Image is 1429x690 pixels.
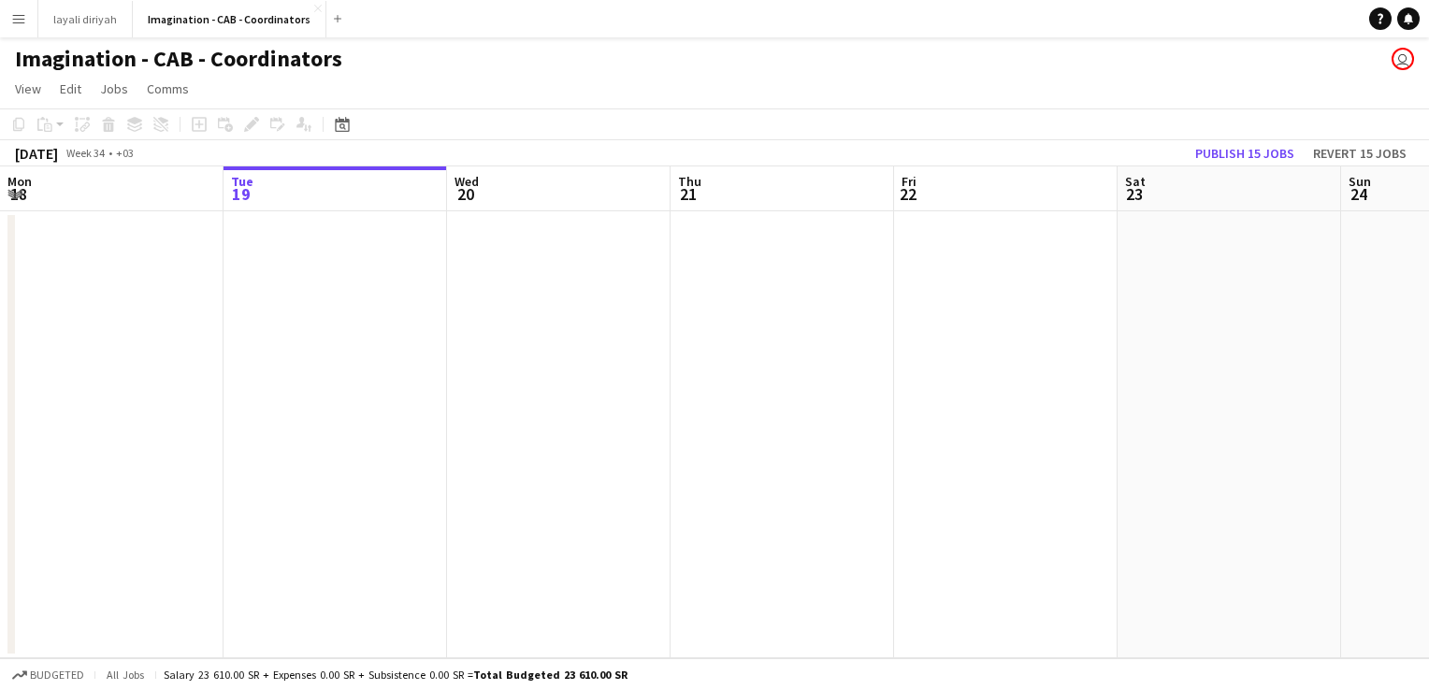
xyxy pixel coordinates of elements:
span: Comms [147,80,189,97]
span: Sat [1125,173,1146,190]
span: Total Budgeted 23 610.00 SR [473,668,628,682]
span: 21 [675,183,701,205]
a: View [7,77,49,101]
app-user-avatar: ARGA Staffing [1392,48,1414,70]
button: Budgeted [9,665,87,685]
span: Budgeted [30,668,84,682]
span: Wed [455,173,479,190]
span: 18 [5,183,32,205]
span: 20 [452,183,479,205]
span: Sun [1349,173,1371,190]
span: Mon [7,173,32,190]
span: View [15,80,41,97]
div: +03 [116,146,134,160]
span: All jobs [103,668,148,682]
span: Jobs [100,80,128,97]
span: 23 [1122,183,1146,205]
span: Tue [231,173,253,190]
div: [DATE] [15,144,58,163]
span: Edit [60,80,81,97]
div: Salary 23 610.00 SR + Expenses 0.00 SR + Subsistence 0.00 SR = [164,668,628,682]
span: 24 [1346,183,1371,205]
a: Jobs [93,77,136,101]
a: Comms [139,77,196,101]
span: 19 [228,183,253,205]
a: Edit [52,77,89,101]
button: Publish 15 jobs [1188,141,1302,165]
span: Fri [902,173,917,190]
span: Week 34 [62,146,108,160]
button: Revert 15 jobs [1306,141,1414,165]
button: layali diriyah [38,1,133,37]
span: 22 [899,183,917,205]
span: Thu [678,173,701,190]
button: Imagination - CAB - Coordinators [133,1,326,37]
h1: Imagination - CAB - Coordinators [15,45,342,73]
